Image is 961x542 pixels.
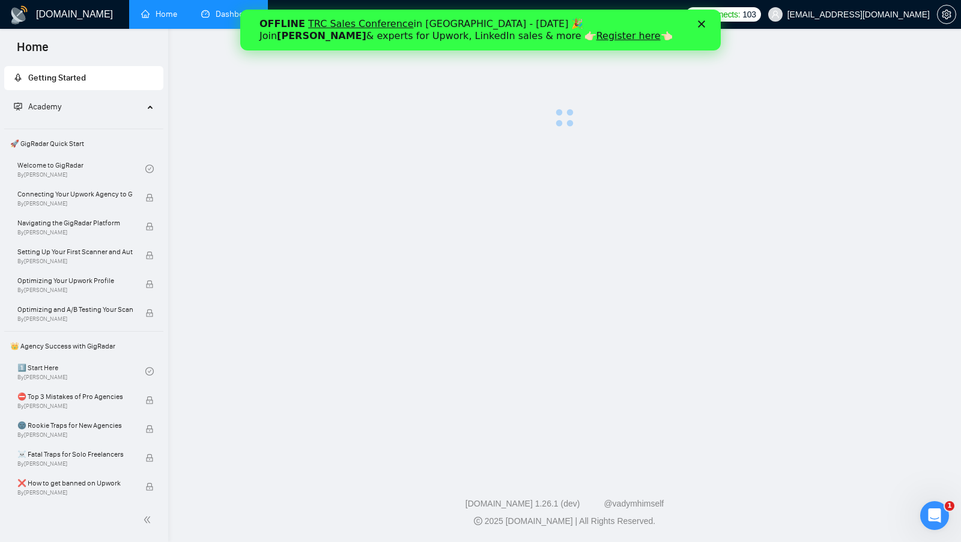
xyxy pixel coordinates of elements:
span: Connecting Your Upwork Agency to GigRadar [17,188,133,200]
span: rocket [14,73,22,82]
a: setting [937,10,956,19]
a: homeHome [141,9,177,19]
span: Optimizing Your Upwork Profile [17,275,133,287]
span: Setting Up Your First Scanner and Auto-Bidder [17,246,133,258]
span: By [PERSON_NAME] [17,431,133,439]
span: By [PERSON_NAME] [17,489,133,496]
span: Academy [28,102,61,112]
span: Optimizing and A/B Testing Your Scanner for Better Results [17,303,133,315]
span: By [PERSON_NAME] [17,403,133,410]
span: Home [7,38,58,64]
span: Navigating the GigRadar Platform [17,217,133,229]
iframe: Intercom live chat [920,501,949,530]
span: Connects: [704,8,740,21]
span: lock [145,454,154,462]
span: By [PERSON_NAME] [17,287,133,294]
span: double-left [143,514,155,526]
a: Register here [356,20,420,32]
span: lock [145,193,154,202]
a: Welcome to GigRadarBy[PERSON_NAME] [17,156,145,182]
button: setting [937,5,956,24]
span: lock [145,425,154,433]
li: Getting Started [4,66,163,90]
span: 👑 Agency Success with GigRadar [5,334,162,358]
span: check-circle [145,165,154,173]
span: setting [938,10,956,19]
span: check-circle [145,367,154,376]
span: lock [145,222,154,231]
span: ❌ How to get banned on Upwork [17,477,133,489]
span: By [PERSON_NAME] [17,460,133,467]
span: Getting Started [28,73,86,83]
a: dashboardDashboard [201,9,256,19]
span: By [PERSON_NAME] [17,200,133,207]
span: By [PERSON_NAME] [17,229,133,236]
span: lock [145,483,154,491]
span: 🚀 GigRadar Quick Start [5,132,162,156]
span: ⛔ Top 3 Mistakes of Pro Agencies [17,391,133,403]
span: copyright [474,517,482,525]
span: ☠️ Fatal Traps for Solo Freelancers [17,448,133,460]
a: searchScanner [280,9,324,19]
span: fund-projection-screen [14,102,22,111]
div: Закрити [458,11,470,18]
div: 2025 [DOMAIN_NAME] | All Rights Reserved. [178,515,951,528]
img: logo [10,5,29,25]
span: By [PERSON_NAME] [17,258,133,265]
span: lock [145,251,154,260]
span: 🌚 Rookie Traps for New Agencies [17,419,133,431]
span: By [PERSON_NAME] [17,315,133,323]
span: Academy [14,102,61,112]
span: lock [145,309,154,317]
iframe: Intercom live chat банер [240,10,721,50]
a: @vadymhimself [604,499,664,508]
span: lock [145,396,154,404]
span: user [771,10,780,19]
a: 1️⃣ Start HereBy[PERSON_NAME] [17,358,145,385]
a: [DOMAIN_NAME] 1.26.1 (dev) [465,499,580,508]
span: 1 [945,501,954,511]
span: lock [145,280,154,288]
span: 103 [742,8,756,21]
